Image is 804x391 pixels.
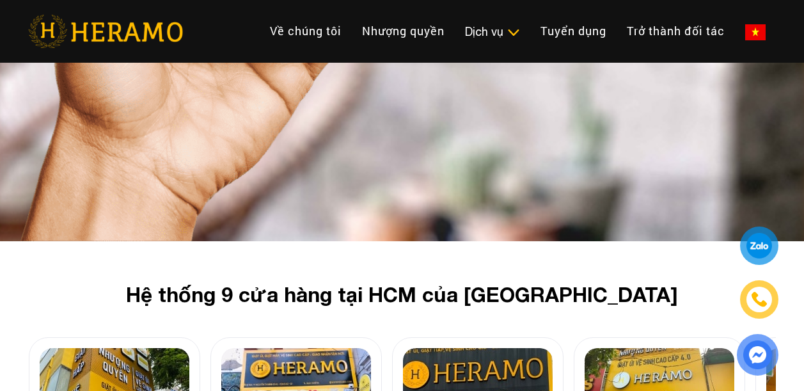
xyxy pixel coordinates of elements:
img: phone-icon [752,292,766,307]
a: Về chúng tôi [260,17,352,45]
img: vn-flag.png [745,24,766,40]
a: phone-icon [742,282,776,317]
h2: Hệ thống 9 cửa hàng tại HCM của [GEOGRAPHIC_DATA] [49,282,755,307]
img: heramo-logo.png [28,15,183,48]
a: Nhượng quyền [352,17,455,45]
a: Trở thành đối tác [617,17,735,45]
a: Tuyển dụng [530,17,617,45]
img: subToggleIcon [507,26,520,39]
div: Dịch vụ [465,23,520,40]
